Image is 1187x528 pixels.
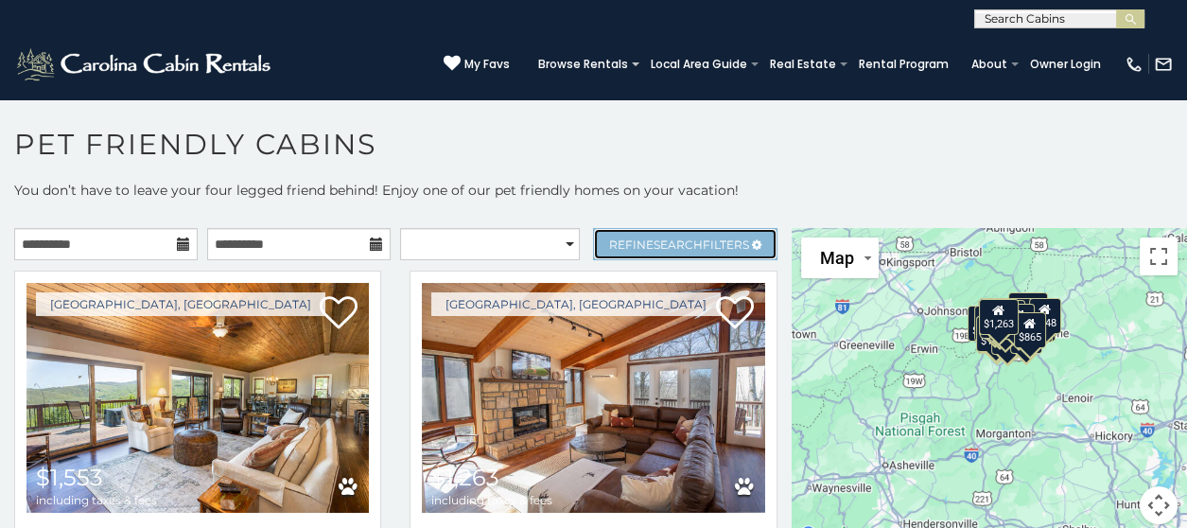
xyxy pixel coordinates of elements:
span: My Favs [464,56,510,73]
div: $984 [991,318,1023,354]
a: Local Area Guide [641,51,757,78]
img: mail-regular-white.png [1154,55,1173,74]
a: [GEOGRAPHIC_DATA], [GEOGRAPHIC_DATA] [431,292,721,316]
div: $748 [1028,298,1060,334]
div: $902 [1006,298,1039,334]
div: $1,297 [974,306,1014,342]
img: Blue Eagle Lodge [422,283,764,513]
span: Search [654,238,703,252]
a: About [962,51,1017,78]
span: $1,553 [36,464,103,491]
a: RefineSearchFilters [593,228,777,260]
img: White-1-2.png [14,45,276,83]
a: My Favs [444,55,510,74]
span: Map [820,248,854,268]
div: $982 [988,305,1021,341]
a: [GEOGRAPHIC_DATA], [GEOGRAPHIC_DATA] [36,292,325,316]
div: $870 [1003,304,1035,340]
div: $1,606 [976,316,1016,352]
div: $876 [1009,317,1041,353]
a: Real Estate [760,51,846,78]
a: Owner Login [1021,51,1110,78]
span: including taxes & fees [36,494,157,506]
button: Change map style [801,238,879,278]
a: Add to favorites [320,294,358,334]
a: Add to favorites [716,294,754,334]
div: $1,311 [1007,291,1047,327]
span: $1,263 [431,464,499,491]
a: Blue Eagle Lodge $1,263 including taxes & fees [422,283,764,513]
a: Browse Rentals [529,51,637,78]
span: including taxes & fees [431,494,552,506]
img: Beech Mountain Vista [26,283,369,513]
button: Map camera controls [1140,486,1178,524]
div: $1,263 [978,298,1018,334]
div: $865 [1013,311,1045,347]
a: Beech Mountain Vista $1,553 including taxes & fees [26,283,369,513]
button: Toggle fullscreen view [1140,238,1178,275]
div: $1,262 [968,306,1007,342]
img: phone-regular-white.png [1125,55,1143,74]
div: $1,553 [979,297,1019,333]
span: Refine Filters [609,238,749,252]
a: Rental Program [849,51,958,78]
